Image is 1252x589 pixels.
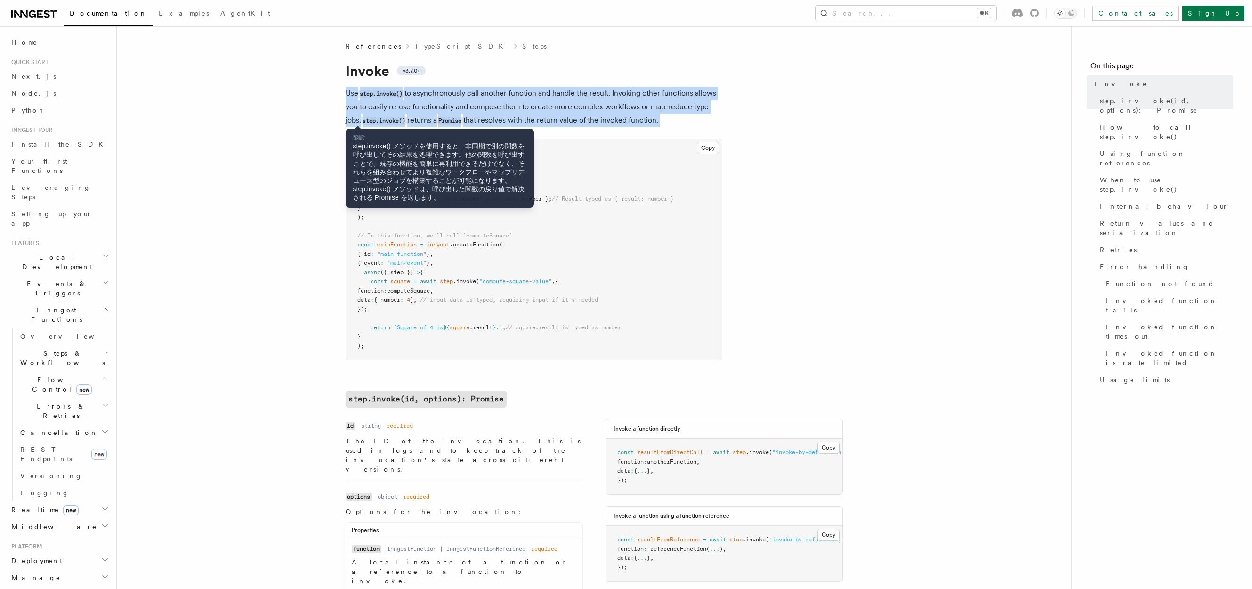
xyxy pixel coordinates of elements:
[637,536,700,543] span: resultFromReference
[390,278,410,285] span: square
[353,134,526,141] div: 翻訳:
[710,536,726,543] span: await
[403,67,420,74] span: v3.7.0+
[11,140,109,148] span: Install the SDK
[8,522,97,532] span: Middleware
[8,58,48,66] span: Quick start
[357,260,380,266] span: { event
[617,536,634,543] span: const
[400,296,404,303] span: :
[357,296,371,303] span: data
[357,205,361,211] span: }
[522,41,547,51] a: Steps
[8,573,61,582] span: Manage
[387,545,525,553] dd: InngestFunction | InngestFunctionReference
[710,546,719,552] span: ...
[1096,119,1233,145] a: How to call step.invoke()
[697,142,719,154] button: Copy
[352,557,577,586] p: A local instance of a function or a reference to a function to invoke.
[1106,349,1233,368] span: Invoked function is rate limited
[647,458,696,465] span: anotherFunction
[16,371,111,398] button: Flow Controlnew
[8,328,111,501] div: Inngest Functions
[413,269,420,276] span: =>
[16,349,105,368] span: Steps & Workflows
[496,324,502,331] span: .`
[380,260,384,266] span: :
[16,401,102,420] span: Errors & Retries
[8,249,111,275] button: Local Development
[20,446,72,463] span: REST Endpoints
[1096,371,1233,388] a: Usage limits
[1100,202,1228,211] span: Internal behaviour
[220,9,270,17] span: AgentKit
[387,260,427,266] span: "main/event"
[64,3,153,26] a: Documentation
[1106,279,1214,288] span: Function not found
[1096,145,1233,172] a: Using function references
[346,422,355,430] code: id
[16,467,111,484] a: Versioning
[358,90,404,98] code: step.invoke()
[346,507,583,516] p: Options for the invocation:
[11,184,91,201] span: Leveraging Steps
[346,62,722,79] h1: Invoke
[427,260,430,266] span: }
[1106,296,1233,315] span: Invoked function fails
[420,269,423,276] span: {
[723,546,726,552] span: ,
[8,239,39,247] span: Features
[729,536,743,543] span: step
[469,324,493,331] span: .result
[617,564,627,571] span: });
[1100,123,1233,141] span: How to call step.invoke()
[1102,292,1233,319] a: Invoked function fails
[637,449,703,456] span: resultFromDirectCall
[479,278,552,285] span: "compute-square-value"
[8,302,111,328] button: Inngest Functions
[357,333,361,340] span: }
[16,424,111,441] button: Cancellation
[357,306,367,312] span: });
[634,467,637,474] span: {
[440,278,453,285] span: step
[378,493,397,500] dd: object
[8,179,111,205] a: Leveraging Steps
[11,210,92,227] span: Setting up your app
[617,555,630,561] span: data
[414,41,509,51] a: TypeScript SDK
[1096,92,1233,119] a: step.invoke(id, options): Promise
[644,546,647,552] span: :
[8,136,111,153] a: Install the SDK
[361,422,381,430] dd: string
[377,241,417,248] span: mainFunction
[430,251,433,257] span: ,
[476,278,479,285] span: (
[617,546,644,552] span: function
[410,296,413,303] span: }
[8,102,111,119] a: Python
[614,425,680,433] h3: Invoke a function directly
[647,467,650,474] span: }
[371,251,374,257] span: :
[16,375,104,394] span: Flow Control
[8,543,42,550] span: Platform
[407,296,410,303] span: 4
[8,518,111,535] button: Middleware
[357,232,512,239] span: // In this function, we'll call `computeSquare`
[11,38,38,47] span: Home
[1102,345,1233,371] a: Invoked function is rate limited
[427,241,450,248] span: inngest
[403,493,429,500] dd: required
[696,458,700,465] span: ,
[706,449,710,456] span: =
[1100,149,1233,168] span: Using function references
[8,501,111,518] button: Realtimenew
[20,472,82,480] span: Versioning
[703,536,706,543] span: =
[1100,375,1170,384] span: Usage limits
[555,278,558,285] span: {
[8,569,111,586] button: Manage
[630,467,634,474] span: :
[427,251,430,257] span: }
